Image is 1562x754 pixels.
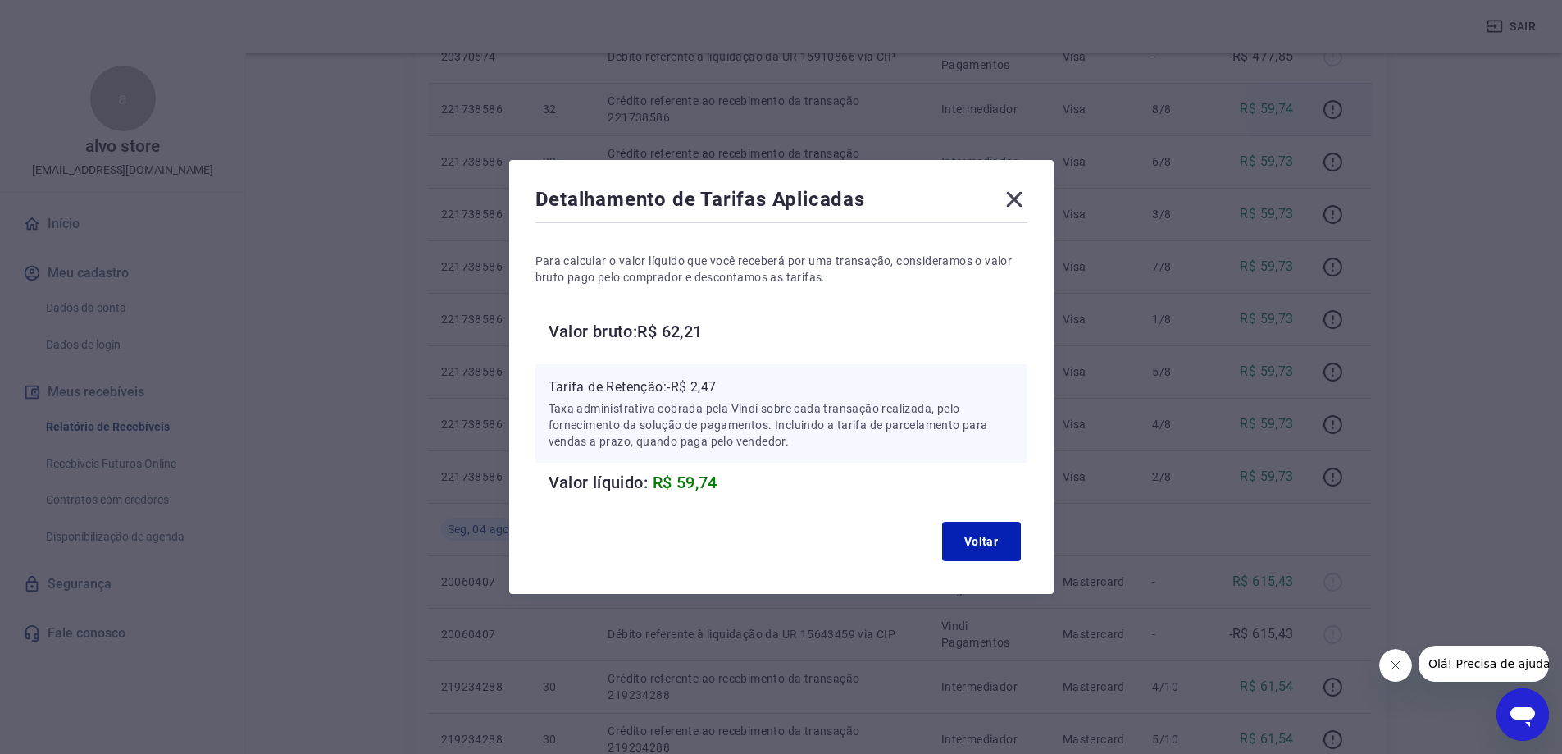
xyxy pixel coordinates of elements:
p: Taxa administrativa cobrada pela Vindi sobre cada transação realizada, pelo fornecimento da soluç... [549,400,1014,450]
span: Olá! Precisa de ajuda? [10,11,138,25]
iframe: Message from company [1419,646,1549,682]
iframe: Button to launch messaging window [1496,688,1549,741]
h6: Valor bruto: R$ 62,21 [549,318,1027,345]
p: Tarifa de Retenção: -R$ 2,47 [549,377,1014,397]
p: Para calcular o valor líquido que você receberá por uma transação, consideramos o valor bruto pag... [535,253,1027,286]
h6: Valor líquido: [549,469,1027,496]
iframe: Close message [1379,649,1412,682]
div: Detalhamento de Tarifas Aplicadas [535,186,1027,219]
button: Voltar [942,522,1021,561]
span: R$ 59,74 [653,473,717,492]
